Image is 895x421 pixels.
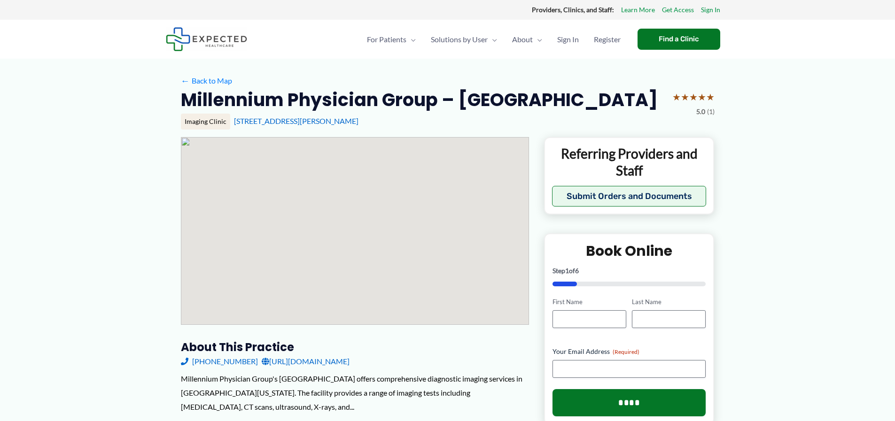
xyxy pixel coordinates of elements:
span: Menu Toggle [406,23,416,56]
span: Menu Toggle [533,23,542,56]
span: (1) [707,106,715,118]
span: ★ [681,88,689,106]
span: ★ [689,88,698,106]
a: [PHONE_NUMBER] [181,354,258,368]
span: ★ [672,88,681,106]
a: Get Access [662,4,694,16]
span: Register [594,23,621,56]
h3: About this practice [181,340,529,354]
a: [STREET_ADDRESS][PERSON_NAME] [234,116,358,125]
a: Register [586,23,628,56]
a: AboutMenu Toggle [505,23,550,56]
label: Your Email Address [553,347,706,356]
span: Sign In [557,23,579,56]
p: Step of [553,268,706,274]
span: About [512,23,533,56]
a: Sign In [701,4,720,16]
span: ★ [706,88,715,106]
span: 6 [575,267,579,275]
span: Solutions by User [431,23,488,56]
span: ← [181,76,190,85]
span: ★ [698,88,706,106]
strong: Providers, Clinics, and Staff: [532,6,614,14]
a: For PatientsMenu Toggle [359,23,423,56]
nav: Primary Site Navigation [359,23,628,56]
span: (Required) [613,348,639,355]
label: Last Name [632,298,706,306]
a: [URL][DOMAIN_NAME] [262,354,350,368]
h2: Book Online [553,242,706,260]
p: Referring Providers and Staff [552,145,707,179]
a: Sign In [550,23,586,56]
img: Expected Healthcare Logo - side, dark font, small [166,27,247,51]
span: 5.0 [696,106,705,118]
div: Imaging Clinic [181,114,230,130]
div: Millennium Physician Group's [GEOGRAPHIC_DATA] offers comprehensive diagnostic imaging services i... [181,372,529,413]
a: Find a Clinic [638,29,720,50]
a: Solutions by UserMenu Toggle [423,23,505,56]
span: For Patients [367,23,406,56]
span: 1 [565,267,569,275]
label: First Name [553,298,626,306]
button: Submit Orders and Documents [552,186,707,207]
h2: Millennium Physician Group – [GEOGRAPHIC_DATA] [181,88,658,111]
span: Menu Toggle [488,23,497,56]
a: ←Back to Map [181,74,232,88]
a: Learn More [621,4,655,16]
